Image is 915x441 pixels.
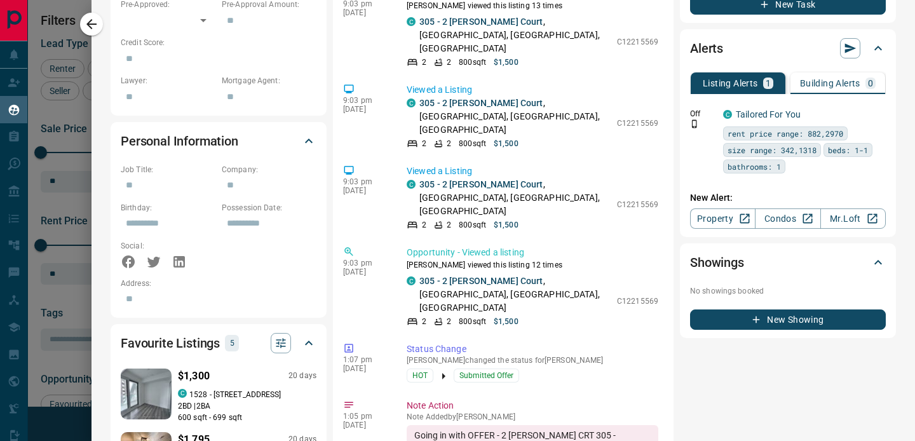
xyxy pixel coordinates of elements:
svg: Push Notification Only [690,119,699,128]
span: size range: 342,1318 [728,144,817,156]
p: Status Change [407,343,658,356]
p: 9:03 pm [343,177,388,186]
p: Lawyer: [121,75,215,86]
p: [DATE] [343,364,388,373]
p: C12215569 [617,295,658,307]
p: $1,500 [494,219,518,231]
a: 305 - 2 [PERSON_NAME] Court [419,98,543,108]
p: $1,500 [494,57,518,68]
p: , [GEOGRAPHIC_DATA], [GEOGRAPHIC_DATA], [GEOGRAPHIC_DATA] [419,15,611,55]
p: Viewed a Listing [407,83,658,97]
p: , [GEOGRAPHIC_DATA], [GEOGRAPHIC_DATA], [GEOGRAPHIC_DATA] [419,178,611,218]
span: HOT [412,369,428,382]
p: 20 days [288,370,316,381]
p: $1,500 [494,138,518,149]
span: rent price range: 882,2970 [728,127,843,140]
a: 305 - 2 [PERSON_NAME] Court [419,17,543,27]
p: Address: [121,278,316,289]
a: Favourited listing$1,30020 dayscondos.ca1528 - [STREET_ADDRESS]2BD |2BA600 sqft - 699 sqft [121,366,316,423]
div: condos.ca [178,389,187,398]
h2: Alerts [690,38,723,58]
p: [DATE] [343,421,388,430]
p: Off [690,108,715,119]
p: 2 BD | 2 BA [178,400,316,412]
p: 1 [766,79,771,88]
p: 800 sqft [459,316,486,327]
span: Submitted Offer [459,369,513,382]
p: 2 [422,57,426,68]
p: 1:05 pm [343,412,388,421]
a: 305 - 2 [PERSON_NAME] Court [419,276,543,286]
p: 2 [422,138,426,149]
p: Opportunity - Viewed a listing [407,246,658,259]
div: Personal Information [121,126,316,156]
button: New Showing [690,309,886,330]
p: Birthday: [121,202,215,214]
p: 9:03 pm [343,259,388,268]
p: Credit Score: [121,37,316,48]
p: C12215569 [617,199,658,210]
p: [DATE] [343,8,388,17]
p: C12215569 [617,36,658,48]
p: 800 sqft [459,57,486,68]
h2: Favourite Listings [121,333,220,353]
p: Viewed a Listing [407,165,658,178]
p: $1,500 [494,316,518,327]
p: Social: [121,240,215,252]
p: 2 [447,219,451,231]
h2: Showings [690,252,744,273]
p: 1:07 pm [343,355,388,364]
p: 800 sqft [459,219,486,231]
a: Condos [755,208,820,229]
p: 1528 - [STREET_ADDRESS] [189,389,281,400]
p: 2 [422,316,426,327]
div: condos.ca [407,98,416,107]
div: Showings [690,247,886,278]
p: 0 [868,79,873,88]
h2: Personal Information [121,131,238,151]
div: condos.ca [407,180,416,189]
a: Property [690,208,756,229]
div: condos.ca [723,110,732,119]
span: bathrooms: 1 [728,160,781,173]
div: Alerts [690,33,886,64]
p: Company: [222,164,316,175]
p: 2 [422,219,426,231]
p: Note Added by [PERSON_NAME] [407,412,658,421]
p: C12215569 [617,118,658,129]
a: 305 - 2 [PERSON_NAME] Court [419,179,543,189]
span: beds: 1-1 [828,144,868,156]
div: condos.ca [407,17,416,26]
p: 2 [447,138,451,149]
p: 2 [447,316,451,327]
a: Mr.Loft [820,208,886,229]
p: [DATE] [343,186,388,195]
p: New Alert: [690,191,886,205]
p: $1,300 [178,369,210,384]
p: 9:03 pm [343,96,388,105]
p: 2 [447,57,451,68]
p: , [GEOGRAPHIC_DATA], [GEOGRAPHIC_DATA], [GEOGRAPHIC_DATA] [419,275,611,315]
p: Mortgage Agent: [222,75,316,86]
p: [PERSON_NAME] changed the status for [PERSON_NAME] [407,356,658,365]
p: Job Title: [121,164,215,175]
p: Note Action [407,399,658,412]
p: [PERSON_NAME] viewed this listing 12 times [407,259,658,271]
div: condos.ca [407,276,416,285]
img: Favourited listing [112,369,180,419]
p: Possession Date: [222,202,316,214]
p: No showings booked [690,285,886,297]
p: Listing Alerts [703,79,758,88]
p: [DATE] [343,105,388,114]
div: Favourite Listings5 [121,328,316,358]
p: 5 [229,336,235,350]
p: [DATE] [343,268,388,276]
p: , [GEOGRAPHIC_DATA], [GEOGRAPHIC_DATA], [GEOGRAPHIC_DATA] [419,97,611,137]
a: Tailored For You [736,109,801,119]
p: Building Alerts [800,79,860,88]
p: 800 sqft [459,138,486,149]
p: 600 sqft - 699 sqft [178,412,316,423]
